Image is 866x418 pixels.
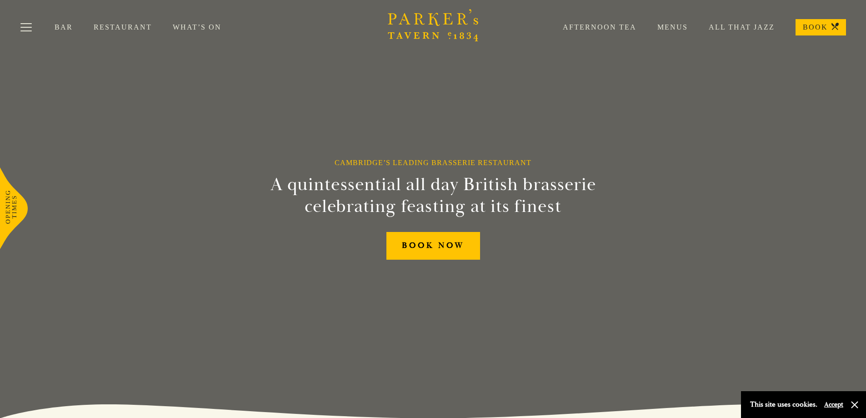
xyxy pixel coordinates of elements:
button: Close and accept [850,400,859,409]
h1: Cambridge’s Leading Brasserie Restaurant [335,158,531,167]
a: BOOK NOW [386,232,480,260]
p: This site uses cookies. [750,398,817,411]
button: Accept [824,400,843,409]
h2: A quintessential all day British brasserie celebrating feasting at its finest [226,174,641,217]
